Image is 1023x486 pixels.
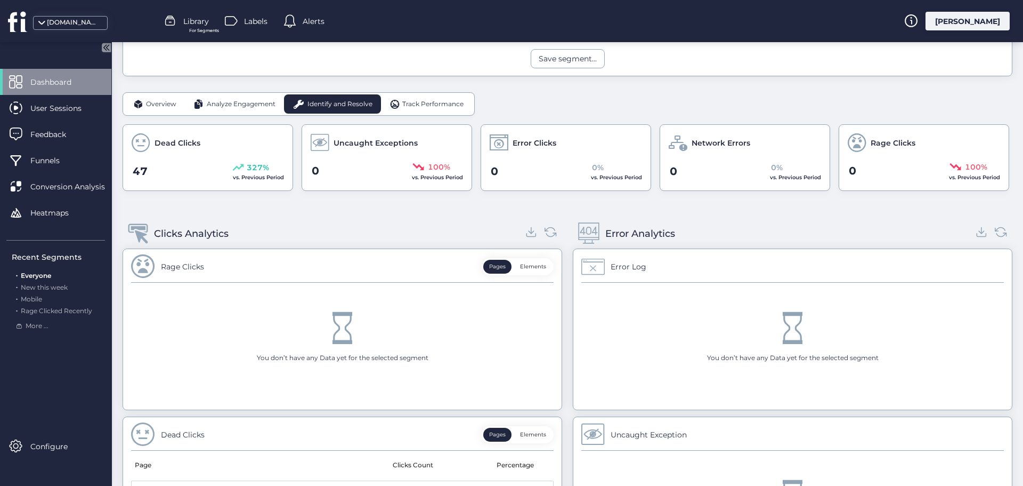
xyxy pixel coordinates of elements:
[30,441,84,452] span: Configure
[483,260,511,274] button: Pages
[692,137,750,149] span: Network Errors
[131,451,339,481] mat-header-cell: Page
[30,76,87,88] span: Dashboard
[770,174,821,181] span: vs. Previous Period
[611,261,646,273] div: Error Log
[247,162,269,173] span: 327%
[257,353,428,363] div: You don’t have any Data yet for the selected segment
[207,99,275,109] span: Analyze Engagement
[339,451,488,481] mat-header-cell: Clicks Count
[16,281,18,291] span: .
[611,429,687,441] div: Uncaught Exception
[189,27,219,34] span: For Segments
[771,162,783,173] span: 0%
[514,428,552,442] button: Elements
[514,260,552,274] button: Elements
[154,226,229,241] div: Clicks Analytics
[30,207,85,219] span: Heatmaps
[849,163,856,179] span: 0
[707,353,879,363] div: You don’t have any Data yet for the selected segment
[183,15,209,27] span: Library
[334,137,418,149] span: Uncaught Exceptions
[412,174,463,181] span: vs. Previous Period
[949,174,1000,181] span: vs. Previous Period
[146,99,176,109] span: Overview
[670,163,677,180] span: 0
[965,161,987,173] span: 100%
[591,174,642,181] span: vs. Previous Period
[26,321,48,331] span: More ...
[16,269,18,280] span: .
[12,251,105,263] div: Recent Segments
[21,307,92,315] span: Rage Clicked Recently
[16,293,18,303] span: .
[307,99,372,109] span: Identify and Resolve
[21,283,68,291] span: New this week
[871,137,915,149] span: Rage Clicks
[155,137,200,149] span: Dead Clicks
[47,18,100,28] div: [DOMAIN_NAME]
[30,102,98,114] span: User Sessions
[592,162,604,173] span: 0%
[30,181,121,193] span: Conversion Analysis
[428,161,450,173] span: 100%
[16,305,18,315] span: .
[605,226,675,241] div: Error Analytics
[30,155,76,166] span: Funnels
[244,15,267,27] span: Labels
[161,429,205,441] div: Dead Clicks
[233,174,284,181] span: vs. Previous Period
[312,163,319,179] span: 0
[161,261,204,273] div: Rage Clicks
[488,451,546,481] mat-header-cell: Percentage
[491,163,498,180] span: 0
[483,428,511,442] button: Pages
[925,12,1010,30] div: [PERSON_NAME]
[133,163,148,180] span: 47
[539,53,597,65] div: Save segment...
[402,99,464,109] span: Track Performance
[21,295,42,303] span: Mobile
[303,15,324,27] span: Alerts
[513,137,556,149] span: Error Clicks
[21,272,51,280] span: Everyone
[30,129,82,140] span: Feedback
